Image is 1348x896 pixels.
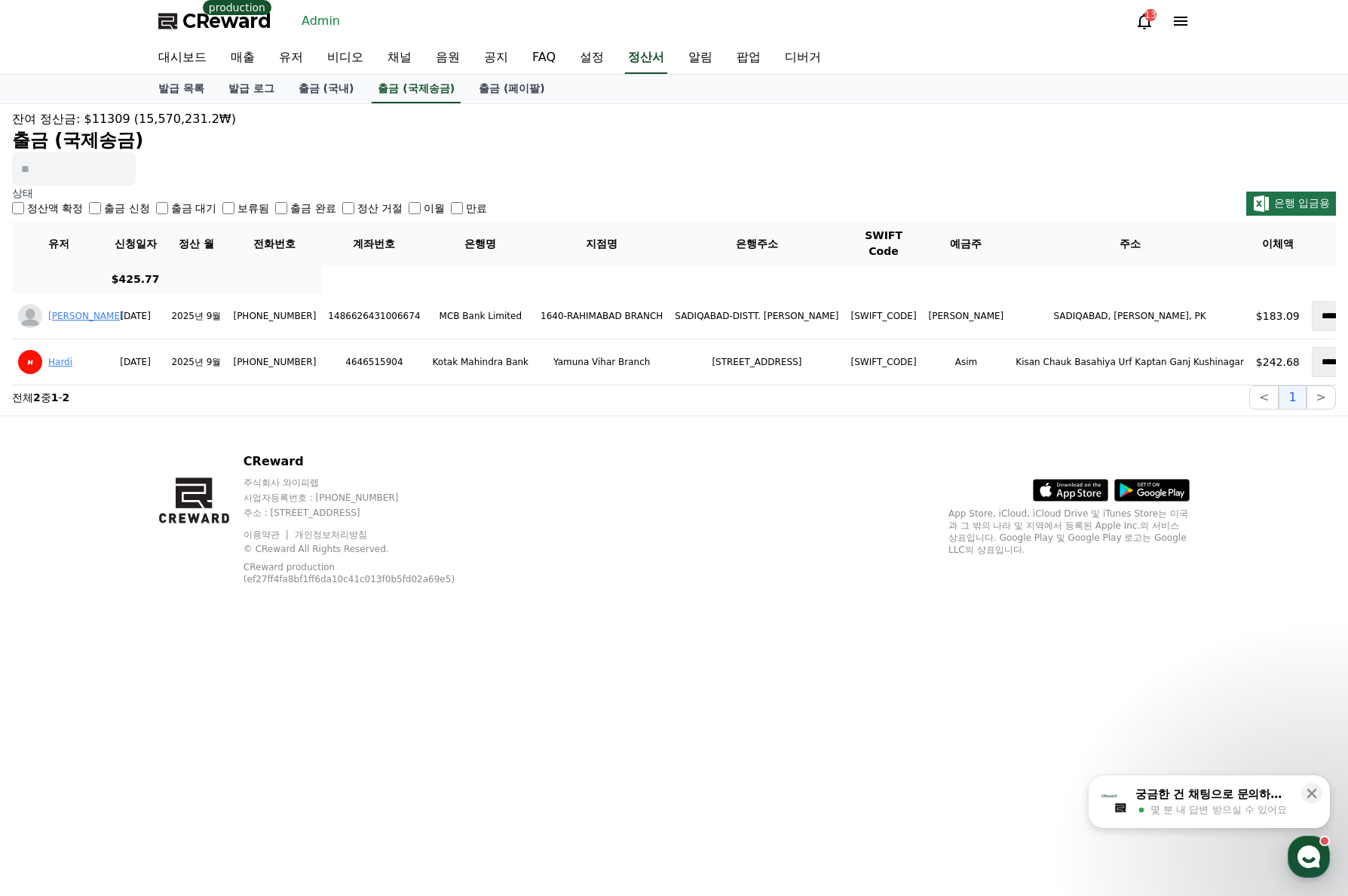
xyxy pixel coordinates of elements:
[466,201,487,216] label: 만료
[669,222,844,265] th: 은행주소
[18,350,42,374] img: ACg8ocK6o0fCofFZMXaD0tWOdyBbmJ3D8oleYyj4Nkd9g64qlagD_Ss=s96-c
[165,339,227,385] td: 2025년 9월
[47,501,57,513] span: 홈
[244,507,508,519] p: 주소 : [STREET_ADDRESS]
[1144,9,1157,21] div: 13
[106,339,166,385] td: [DATE]
[1250,222,1306,265] th: 이체액
[227,293,322,339] td: [PHONE_NUMBER]
[1256,308,1300,324] p: $183.09
[63,391,70,404] strong: 2
[923,222,1010,265] th: 예금주
[845,339,923,385] td: [SWIFT_CODE]
[357,201,403,216] label: 정산 거절
[48,357,72,367] a: Hardi
[244,529,291,540] a: 이용약관
[315,42,375,74] a: 비디오
[51,391,59,404] strong: 1
[227,222,322,265] th: 전화번호
[1274,197,1330,209] span: 은행 입금용
[535,293,669,339] td: 1640-RAHIMABAD BRANCH
[244,492,508,504] p: 사업자등록번호 : [PHONE_NUMBER]
[1246,192,1336,216] button: 은행 입금용
[12,222,106,265] th: 유저
[165,293,227,339] td: 2025년 9월
[322,293,426,339] td: 1486626431006674
[244,561,485,585] p: CReward production (ef27ff4fa8bf1ff6da10c41c013f0b5fd02a69e5)
[948,508,1190,556] p: App Store, iCloud, iCloud Drive 및 iTunes Store는 미국과 그 밖의 나라 및 지역에서 등록된 Apple Inc.의 서비스 상표입니다. Goo...
[100,478,195,516] a: 대화
[18,304,42,328] img: profile_blank.webp
[244,453,508,471] p: CReward
[244,477,508,489] p: 주식회사 와이피랩
[158,9,271,33] a: CReward
[146,42,219,74] a: 대시보드
[5,478,100,516] a: 홈
[33,391,41,404] strong: 2
[48,311,124,321] a: [PERSON_NAME]
[227,339,322,385] td: [PHONE_NUMBER]
[427,222,535,265] th: 은행명
[845,222,923,265] th: SWIFT Code
[165,222,227,265] th: 정산 월
[1009,222,1250,265] th: 주소
[725,42,773,74] a: 팝업
[1307,385,1336,410] button: >
[146,75,216,103] a: 발급 목록
[27,201,83,216] label: 정산액 확정
[1009,293,1250,339] td: SADIQABAD, [PERSON_NAME], PK
[669,293,844,339] td: SADIQABAD-DISTT. [PERSON_NAME]
[219,42,267,74] a: 매출
[923,339,1010,385] td: Asim
[1009,339,1250,385] td: Kisan Chauk Basahiya Urf Kaptan Ganj Kushinagar
[12,128,1336,152] h2: 출금 (국제송금)
[424,201,445,216] label: 이월
[195,478,290,516] a: 설정
[171,201,216,216] label: 출금 대기
[138,502,156,514] span: 대화
[216,75,286,103] a: 발급 로그
[286,75,366,103] a: 출금 (국내)
[267,42,315,74] a: 유저
[568,42,616,74] a: 설정
[535,222,669,265] th: 지점명
[923,293,1010,339] td: [PERSON_NAME]
[12,112,80,126] span: 잔여 정산금:
[1256,354,1300,370] p: $242.68
[845,293,923,339] td: [SWIFT_CODE]
[106,293,166,339] td: [DATE]
[1135,12,1153,30] a: 13
[237,201,269,216] label: 보류됨
[12,390,69,405] p: 전체 중 -
[112,272,160,287] p: $425.77
[520,42,568,74] a: FAQ
[375,42,424,74] a: 채널
[625,42,667,74] a: 정산서
[233,501,251,513] span: 설정
[424,42,472,74] a: 음원
[84,112,236,126] span: $11309 (15,570,231.2₩)
[295,529,367,540] a: 개인정보처리방침
[472,42,520,74] a: 공지
[372,75,461,103] a: 출금 (국제송금)
[296,9,346,33] a: Admin
[669,339,844,385] td: [STREET_ADDRESS]
[182,9,271,33] span: CReward
[290,201,335,216] label: 출금 완료
[104,201,149,216] label: 출금 신청
[322,222,426,265] th: 계좌번호
[1249,385,1279,410] button: <
[535,339,669,385] td: Yamuna Vihar Branch
[322,339,426,385] td: 4646515904
[12,186,487,201] p: 상태
[106,222,166,265] th: 신청일자
[467,75,557,103] a: 출금 (페이팔)
[427,293,535,339] td: MCB Bank Limited
[1279,385,1306,410] button: 1
[676,42,725,74] a: 알림
[427,339,535,385] td: Kotak Mahindra Bank
[244,543,508,555] p: © CReward All Rights Reserved.
[773,42,833,74] a: 디버거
